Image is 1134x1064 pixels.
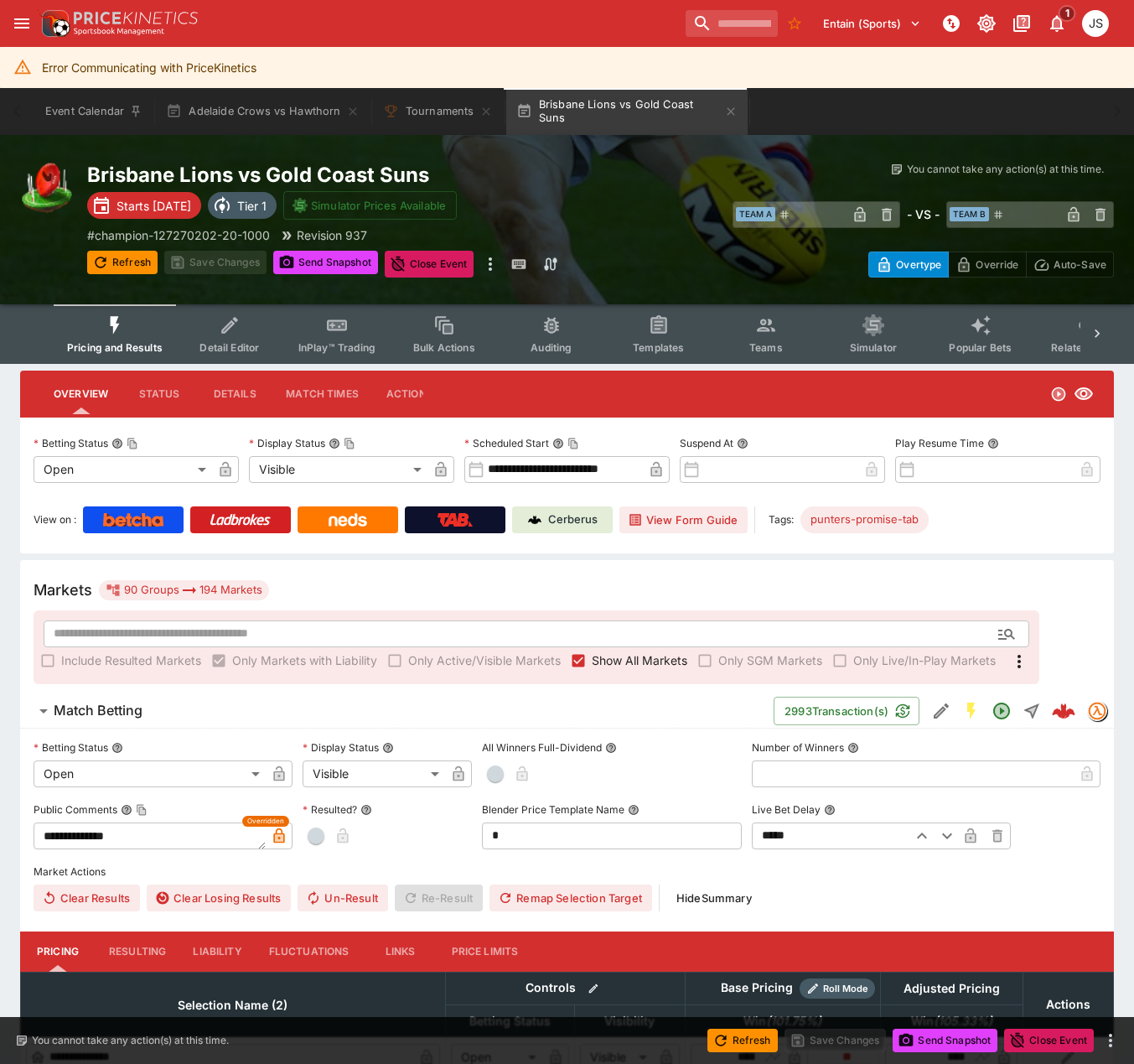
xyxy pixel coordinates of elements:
p: Number of Winners [752,740,844,755]
p: Resulted? [303,802,357,817]
p: Suspend At [680,436,733,450]
div: af430e6a-8736-49d7-97e4-7f579067ab7d [1052,699,1075,723]
span: punters-promise-tab [800,511,929,528]
button: No Bookmarks [781,10,808,37]
button: Send Snapshot [893,1029,997,1052]
img: TabNZ [438,513,473,527]
span: Win(101.75%) [725,1011,840,1031]
button: Edit Detail [926,696,956,726]
button: Close Event [1004,1029,1094,1052]
div: Open [34,760,266,787]
button: Number of Winners [847,742,859,754]
h6: - VS - [907,205,940,223]
button: Un-Result [298,885,387,911]
div: Event type filters [54,304,1080,364]
span: Pricing and Results [67,341,163,354]
div: John Seaton [1082,10,1109,37]
div: Visible [303,760,445,787]
button: Scheduled StartCopy To Clipboard [552,438,564,449]
button: Suspend At [737,438,748,449]
button: Remap Selection Target [489,885,652,911]
span: Selection Name (2) [159,995,306,1015]
span: Roll Mode [816,982,875,996]
img: PriceKinetics [74,12,198,24]
div: Visible [249,456,427,483]
button: Copy To Clipboard [344,438,355,449]
span: Related Events [1051,341,1124,354]
span: Only Markets with Liability [232,651,377,669]
button: Notifications [1042,8,1072,39]
span: Betting Status [451,1011,569,1031]
button: Open [992,619,1022,649]
span: Include Resulted Markets [61,651,201,669]
button: Open [986,696,1017,726]
button: Details [197,374,272,414]
p: All Winners Full-Dividend [482,740,602,755]
button: more [1100,1030,1121,1051]
button: Send Snapshot [273,251,378,274]
button: SGM Enabled [956,696,986,726]
em: ( 105.33 %) [934,1011,992,1031]
button: Betting Status [111,742,123,754]
p: Live Bet Delay [752,802,821,817]
button: Simulator Prices Available [283,191,457,220]
button: Fluctuations [256,932,363,972]
button: Select Tenant [813,10,931,37]
div: Betting Target: cerberus [800,506,929,533]
p: Overtype [896,256,941,273]
img: PriceKinetics Logo [37,7,70,40]
svg: Open [992,701,1012,721]
span: 1 [1059,5,1076,22]
p: Override [976,256,1018,273]
button: 2993Transaction(s) [774,697,919,725]
img: Betcha [103,513,163,527]
button: Refresh [707,1029,778,1052]
span: Detail Editor [199,341,259,354]
button: Close Event [385,251,474,278]
img: logo-cerberus--red.svg [1052,699,1075,723]
button: Straight [1017,696,1047,726]
button: Resulted? [360,804,372,816]
button: Brisbane Lions vs Gold Coast Suns [506,88,748,135]
button: Betting StatusCopy To Clipboard [111,438,123,449]
p: Starts [DATE] [117,197,191,215]
p: Cerberus [548,511,598,528]
img: Neds [329,513,366,527]
button: Actions [372,374,448,414]
button: Auto-Save [1026,252,1114,278]
a: Cerberus [512,506,613,533]
span: Teams [749,341,783,354]
button: John Seaton [1077,5,1114,42]
button: Public CommentsCopy To Clipboard [121,804,132,816]
button: Adelaide Crows vs Hawthorn [156,88,369,135]
span: Auditing [531,341,572,354]
input: search [686,10,778,37]
button: Clear Losing Results [147,885,291,911]
button: Copy To Clipboard [136,804,148,816]
span: Bulk Actions [413,341,475,354]
button: Price Limits [438,932,532,972]
img: Sportsbook Management [74,28,164,35]
p: Copy To Clipboard [87,226,270,244]
th: Adjusted Pricing [880,972,1023,1004]
span: Team A [736,207,775,221]
p: Public Comments [34,802,117,817]
p: Revision 937 [297,226,367,244]
button: Overview [40,374,122,414]
button: Blender Price Template Name [628,804,639,816]
span: Templates [633,341,684,354]
span: Re-Result [395,885,483,911]
p: Play Resume Time [895,436,984,450]
button: Match Times [272,374,372,414]
span: Team B [950,207,989,221]
span: Only SGM Markets [718,651,822,669]
button: Display Status [382,742,394,754]
button: Documentation [1007,8,1037,39]
p: Display Status [303,740,379,755]
p: Betting Status [34,436,108,450]
button: Pricing [20,932,96,972]
button: Toggle light/dark mode [971,8,1002,39]
button: Resulting [96,932,179,972]
button: Refresh [87,251,158,274]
